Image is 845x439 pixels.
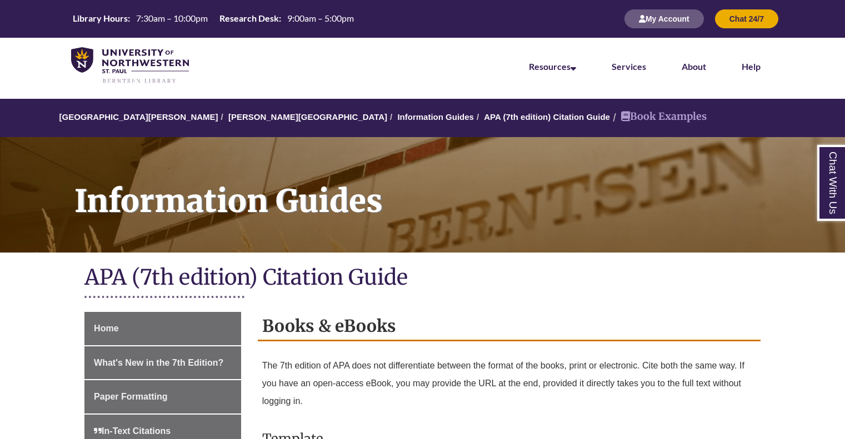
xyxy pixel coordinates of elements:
[94,426,171,436] span: In-Text Citations
[94,358,223,367] span: What's New in the 7th Edition?
[84,380,241,413] a: Paper Formatting
[62,137,845,238] h1: Information Guides
[84,346,241,380] a: What's New in the 7th Edition?
[68,12,358,24] table: Hours Today
[228,112,387,122] a: [PERSON_NAME][GEOGRAPHIC_DATA]
[397,112,474,122] a: Information Guides
[68,12,132,24] th: Library Hours:
[59,112,218,122] a: [GEOGRAPHIC_DATA][PERSON_NAME]
[624,9,704,28] button: My Account
[742,61,761,72] a: Help
[715,9,778,28] button: Chat 24/7
[715,14,778,23] a: Chat 24/7
[262,352,756,415] p: The 7th edition of APA does not differentiate between the format of the books, print or electroni...
[215,12,283,24] th: Research Desk:
[258,312,761,341] h2: Books & eBooks
[612,61,646,72] a: Services
[136,13,208,23] span: 7:30am – 10:00pm
[84,312,241,345] a: Home
[610,109,707,125] li: Book Examples
[94,324,118,333] span: Home
[71,47,189,84] img: UNWSP Library Logo
[529,61,576,72] a: Resources
[287,13,354,23] span: 9:00am – 5:00pm
[624,14,704,23] a: My Account
[484,112,610,122] a: APA (7th edition) Citation Guide
[84,264,761,293] h1: APA (7th edition) Citation Guide
[94,392,167,401] span: Paper Formatting
[682,61,706,72] a: About
[68,12,358,26] a: Hours Today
